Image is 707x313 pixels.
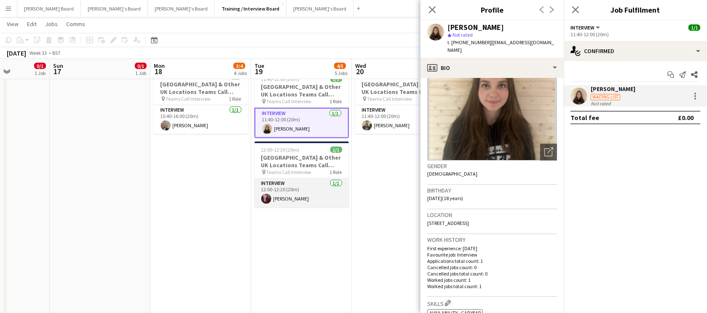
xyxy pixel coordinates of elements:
div: 5 Jobs [335,70,348,76]
span: 0/1 [135,63,147,69]
h3: Profile [420,4,564,15]
div: £0.00 [678,113,694,122]
span: Mon [154,62,165,70]
span: 1 Role [229,96,241,102]
app-card-role: Interview1/115:40-16:00 (20m)[PERSON_NAME] [154,105,248,134]
span: 1 Role [330,98,342,104]
span: 17 [52,67,63,76]
button: Training / Interview Board [215,0,287,17]
span: Not rated [453,32,473,38]
div: 1 Job [35,70,46,76]
button: [PERSON_NAME]'s Board [81,0,148,17]
span: Teams Call Interview [267,169,312,175]
div: Not rated [591,100,613,107]
span: 1/1 [688,24,700,31]
button: [PERSON_NAME]'s Board [148,0,215,17]
div: Confirmed [564,41,707,61]
span: 18 [153,67,165,76]
span: Edit [27,20,37,28]
a: View [3,19,22,29]
img: Crew avatar or photo [427,34,557,161]
button: Interview [570,24,601,31]
p: Worked jobs total count: 1 [427,283,557,289]
div: Total fee [570,113,599,122]
span: [DATE] (18 years) [427,195,463,201]
div: 4 Jobs [234,70,247,76]
p: First experience: [DATE] [427,245,557,251]
h3: [GEOGRAPHIC_DATA] & Other UK Locations Teams Call Interview Slot [355,80,450,96]
span: 12:00-12:20 (20m) [261,147,300,153]
div: [PERSON_NAME] [447,24,504,31]
span: Wed [355,62,366,70]
span: Teams Call Interview [267,98,312,104]
app-job-card: 12:00-12:20 (20m)1/1[GEOGRAPHIC_DATA] & Other UK Locations Teams Call Interview Slot Teams Call I... [254,142,349,207]
a: Jobs [42,19,61,29]
span: [DEMOGRAPHIC_DATA] [427,171,477,177]
p: Cancelled jobs count: 0 [427,264,557,270]
app-job-card: 11:40-12:00 (20m)1/1[GEOGRAPHIC_DATA] & Other UK Locations Teams Call Interview Slot Teams Call I... [254,71,349,138]
button: [PERSON_NAME]'s Board [287,0,353,17]
div: [PERSON_NAME] [591,85,635,93]
app-card-role: Interview1/112:00-12:20 (20m)[PERSON_NAME] [254,179,349,207]
span: Jobs [45,20,58,28]
a: Edit [24,19,40,29]
div: [DATE] [7,49,26,57]
span: Tue [254,62,264,70]
span: Week 33 [28,50,49,56]
span: t. [PHONE_NUMBER] [447,39,491,45]
button: [PERSON_NAME] Board [17,0,81,17]
span: Teams Call Interview [367,96,412,102]
h3: Work history [427,236,557,243]
div: Open photos pop-in [540,144,557,161]
span: 1 Role [330,169,342,175]
a: Comms [63,19,88,29]
span: Sun [53,62,63,70]
h3: Job Fulfilment [564,4,707,15]
h3: [GEOGRAPHIC_DATA] & Other UK Locations Teams Call Interview Slot [254,154,349,169]
span: 20 [354,67,366,76]
div: 11:40-12:00 (20m) [570,31,700,37]
h3: Birthday [427,187,557,194]
h3: Location [427,211,557,219]
div: Waiting list [591,94,620,100]
div: Bio [420,58,564,78]
div: 1 Job [135,70,146,76]
p: Applications total count: 1 [427,258,557,264]
app-card-role: Interview1/111:40-12:00 (20m)[PERSON_NAME] [254,108,349,138]
span: 1/1 [330,147,342,153]
span: View [7,20,19,28]
p: Worked jobs count: 1 [427,277,557,283]
div: BST [52,50,61,56]
span: Teams Call Interview [166,96,211,102]
span: Comms [66,20,85,28]
app-card-role: Interview1/111:40-12:00 (20m)[PERSON_NAME] [355,105,450,134]
span: 3/4 [233,63,245,69]
span: | [EMAIL_ADDRESS][DOMAIN_NAME] [447,39,554,53]
span: 4/5 [334,63,346,69]
span: 19 [253,67,264,76]
h3: [GEOGRAPHIC_DATA] & Other UK Locations Teams Call Interview Slot [254,83,349,98]
span: [STREET_ADDRESS] [427,220,469,226]
h3: [GEOGRAPHIC_DATA] & Other UK Locations Teams Call Interview Slot [154,80,248,96]
p: Favourite job: Interview [427,251,557,258]
h3: Gender [427,162,557,170]
span: Interview [570,24,595,31]
app-job-card: 15:40-16:00 (20m)1/1[GEOGRAPHIC_DATA] & Other UK Locations Teams Call Interview Slot Teams Call I... [154,68,248,134]
h3: Skills [427,299,557,308]
app-job-card: 11:40-12:00 (20m)1/1[GEOGRAPHIC_DATA] & Other UK Locations Teams Call Interview Slot Teams Call I... [355,68,450,134]
span: 0/1 [34,63,46,69]
p: Cancelled jobs total count: 0 [427,270,557,277]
